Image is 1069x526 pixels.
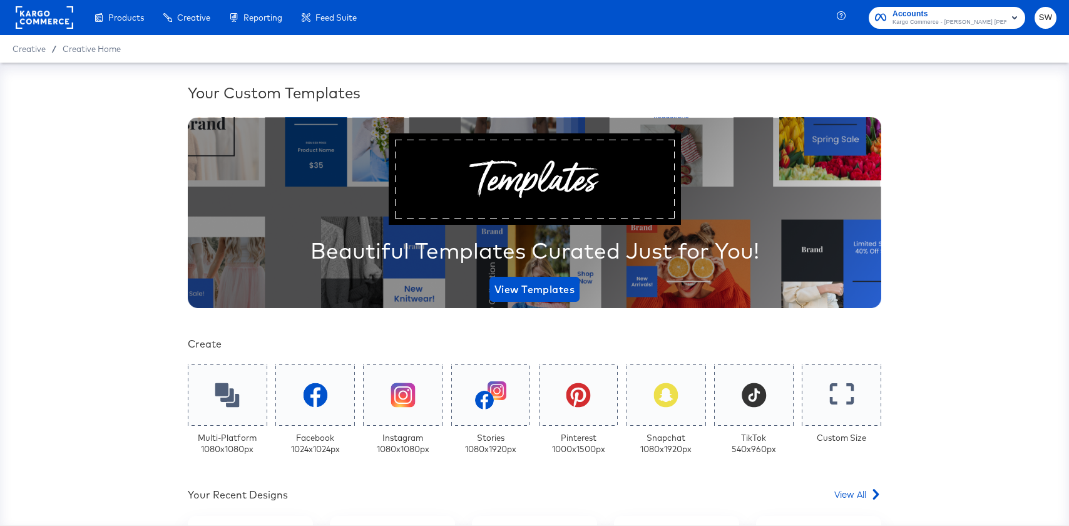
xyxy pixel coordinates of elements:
a: View All [834,488,881,506]
div: Multi-Platform 1080 x 1080 px [198,432,257,455]
span: Accounts [893,8,1006,21]
span: Feed Suite [315,13,357,23]
span: View All [834,488,866,500]
div: TikTok 540 x 960 px [732,432,776,455]
div: Your Recent Designs [188,488,288,502]
a: Creative Home [63,44,121,54]
div: Facebook 1024 x 1024 px [291,432,340,455]
span: Products [108,13,144,23]
div: Custom Size [817,432,866,444]
button: SW [1035,7,1056,29]
span: SW [1040,11,1051,25]
div: Your Custom Templates [188,82,881,103]
div: Pinterest 1000 x 1500 px [552,432,605,455]
div: Create [188,337,881,351]
button: View Templates [489,277,580,302]
div: Instagram 1080 x 1080 px [377,432,429,455]
span: View Templates [494,281,575,298]
span: Creative [13,44,46,54]
span: Kargo Commerce - [PERSON_NAME] [PERSON_NAME] Production [893,18,1006,28]
button: AccountsKargo Commerce - [PERSON_NAME] [PERSON_NAME] Production [869,7,1025,29]
div: Snapchat 1080 x 1920 px [640,432,692,455]
span: Reporting [243,13,282,23]
span: Creative [177,13,210,23]
span: / [46,44,63,54]
div: Stories 1080 x 1920 px [465,432,516,455]
div: Beautiful Templates Curated Just for You! [310,235,759,266]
